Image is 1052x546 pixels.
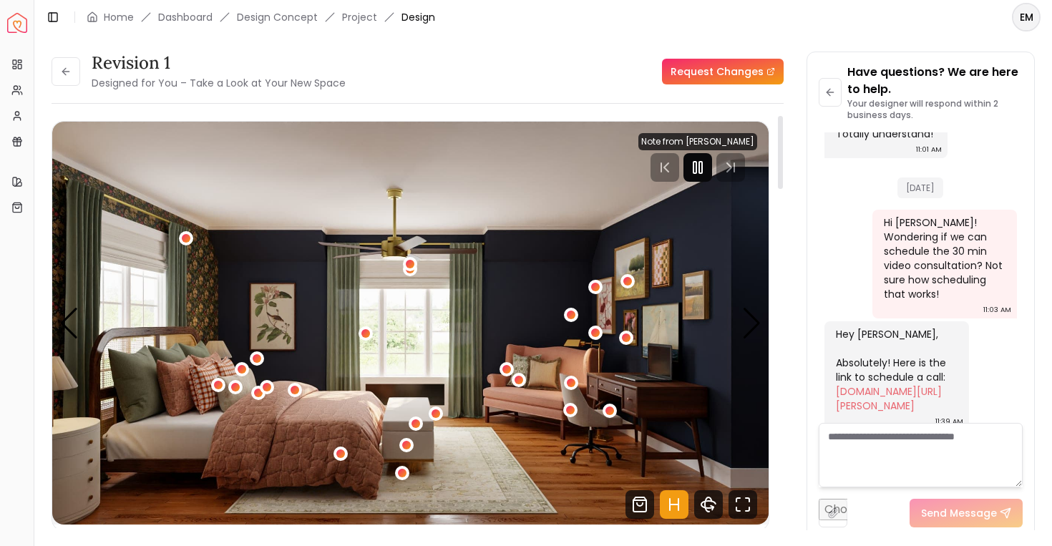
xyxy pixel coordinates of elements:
svg: Hotspots Toggle [660,490,688,519]
a: [DOMAIN_NAME][URL][PERSON_NAME] [836,384,942,413]
a: Spacejoy [7,13,27,33]
div: Hey [PERSON_NAME], Absolutely! Here is the link to schedule a call: [836,327,955,413]
a: Request Changes [662,59,784,84]
span: [DATE] [897,177,943,198]
div: 11:39 AM [935,414,963,429]
div: Next slide [742,308,761,339]
img: Design Render 1 [52,122,769,525]
div: Hi [PERSON_NAME]! Wondering if we can schedule the 30 min video consultation? Not sure how schedu... [884,215,1003,301]
span: Design [401,10,435,24]
svg: 360 View [694,490,723,519]
div: 1 / 5 [52,122,769,525]
div: Carousel [52,122,769,525]
img: Spacejoy Logo [7,13,27,33]
svg: Pause [689,159,706,176]
div: 11:01 AM [916,142,942,157]
small: Designed for You – Take a Look at Your New Space [92,76,346,90]
span: EM [1013,4,1039,30]
nav: breadcrumb [87,10,435,24]
div: Totally understand! [836,127,933,141]
div: Note from [PERSON_NAME] [638,133,757,150]
button: EM [1012,3,1041,31]
p: Your designer will respond within 2 business days. [847,98,1023,121]
li: Design Concept [237,10,318,24]
a: Project [342,10,377,24]
h3: Revision 1 [92,52,346,74]
a: Home [104,10,134,24]
div: Previous slide [59,308,79,339]
p: Have questions? We are here to help. [847,64,1023,98]
a: Dashboard [158,10,213,24]
svg: Shop Products from this design [625,490,654,519]
svg: Fullscreen [729,490,757,519]
div: 11:03 AM [983,303,1011,317]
